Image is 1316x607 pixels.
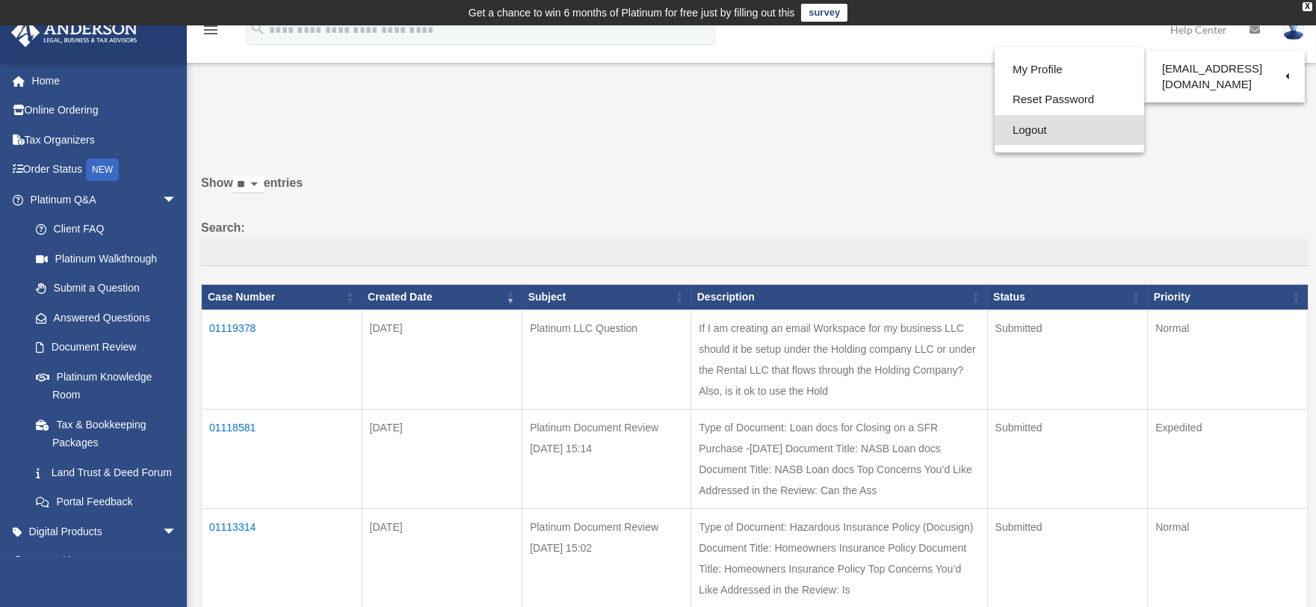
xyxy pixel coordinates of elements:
[162,185,192,215] span: arrow_drop_down
[202,21,220,39] i: menu
[522,285,691,310] th: Subject: activate to sort column ascending
[21,457,192,487] a: Land Trust & Deed Forum
[162,517,192,547] span: arrow_drop_down
[987,410,1148,509] td: Submitted
[1303,2,1312,11] div: close
[995,84,1144,115] a: Reset Password
[995,55,1144,85] a: My Profile
[21,274,192,303] a: Submit a Question
[995,115,1144,146] a: Logout
[202,26,220,39] a: menu
[1148,310,1309,410] td: Normal
[1282,19,1305,40] img: User Pic
[10,185,192,215] a: Platinum Q&Aarrow_drop_down
[21,215,192,244] a: Client FAQ
[201,238,1309,267] input: Search:
[362,310,522,410] td: [DATE]
[10,66,200,96] a: Home
[1144,55,1305,99] a: [EMAIL_ADDRESS][DOMAIN_NAME]
[21,333,192,363] a: Document Review
[691,285,987,310] th: Description: activate to sort column ascending
[522,310,691,410] td: Platinum LLC Question
[362,285,522,310] th: Created Date: activate to sort column ascending
[21,303,185,333] a: Answered Questions
[21,362,192,410] a: Platinum Knowledge Room
[10,517,200,546] a: Digital Productsarrow_drop_down
[522,410,691,509] td: Platinum Document Review [DATE] 15:14
[1148,285,1309,310] th: Priority: activate to sort column ascending
[691,410,987,509] td: Type of Document: Loan docs for Closing on a SFR Purchase -[DATE] Document Title: NASB Loan docs ...
[162,546,192,577] span: arrow_drop_down
[10,155,200,185] a: Order StatusNEW
[362,410,522,509] td: [DATE]
[202,310,362,410] td: 01119378
[21,410,192,457] a: Tax & Bookkeeping Packages
[7,18,142,47] img: Anderson Advisors Platinum Portal
[691,310,987,410] td: If I am creating an email Workspace for my business LLC should it be setup under the Holding comp...
[202,285,362,310] th: Case Number: activate to sort column ascending
[86,158,119,181] div: NEW
[233,176,264,194] select: Showentries
[801,4,847,22] a: survey
[201,173,1309,209] label: Show entries
[250,20,266,37] i: search
[1148,410,1309,509] td: Expedited
[10,96,200,126] a: Online Ordering
[469,4,795,22] div: Get a chance to win 6 months of Platinum for free just by filling out this
[987,310,1148,410] td: Submitted
[21,244,192,274] a: Platinum Walkthrough
[10,125,200,155] a: Tax Organizers
[10,546,200,576] a: My Entitiesarrow_drop_down
[21,487,192,517] a: Portal Feedback
[202,410,362,509] td: 01118581
[987,285,1148,310] th: Status: activate to sort column ascending
[201,218,1309,267] label: Search:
